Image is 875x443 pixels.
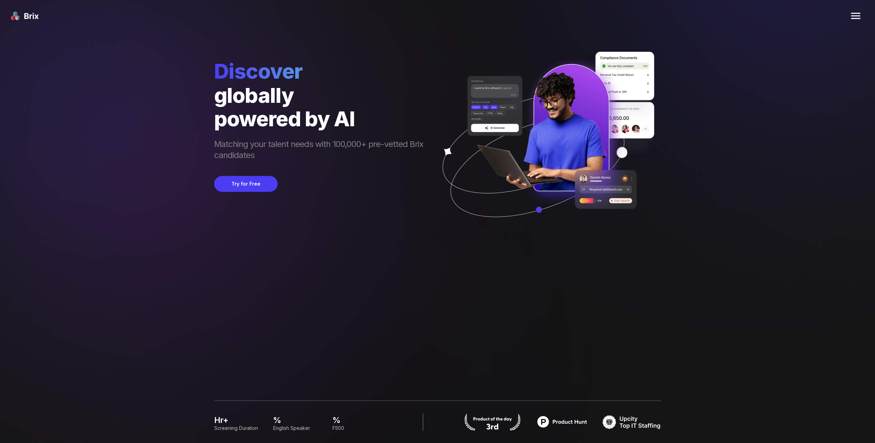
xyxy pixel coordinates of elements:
[214,424,265,432] div: Screening duration
[332,415,383,426] span: %
[603,413,661,431] img: TOP IT STAFFING
[214,107,430,130] div: powered by AI
[430,52,661,237] img: ai generate
[273,424,324,432] div: English Speaker
[214,176,278,192] button: Try for Free
[533,413,591,431] img: product hunt badge
[214,415,265,426] span: hr+
[214,139,430,162] span: Matching your talent needs with 100,000+ pre-vetted Brix candidates
[214,83,430,107] div: globally
[332,424,383,432] div: F500
[463,413,522,431] img: product hunt badge
[214,59,430,83] span: Discover
[273,415,324,426] span: %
